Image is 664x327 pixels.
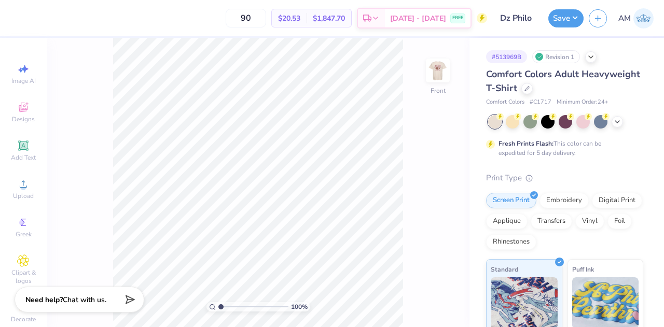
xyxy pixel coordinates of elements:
[427,60,448,81] img: Front
[531,214,572,229] div: Transfers
[25,295,63,305] strong: Need help?
[13,192,34,200] span: Upload
[530,98,551,107] span: # C1717
[486,98,524,107] span: Comfort Colors
[592,193,642,208] div: Digital Print
[226,9,266,27] input: – –
[548,9,584,27] button: Save
[618,8,654,29] a: AM
[452,15,463,22] span: FREE
[486,234,536,250] div: Rhinestones
[491,264,518,275] span: Standard
[63,295,106,305] span: Chat with us.
[572,264,594,275] span: Puff Ink
[575,214,604,229] div: Vinyl
[486,172,643,184] div: Print Type
[618,12,631,24] span: AM
[486,214,528,229] div: Applique
[11,153,36,162] span: Add Text
[499,139,554,148] strong: Fresh Prints Flash:
[539,193,589,208] div: Embroidery
[486,50,527,63] div: # 513969B
[486,68,640,94] span: Comfort Colors Adult Heavyweight T-Shirt
[486,193,536,208] div: Screen Print
[5,268,41,285] span: Clipart & logos
[633,8,654,29] img: Austin Martorana
[11,77,36,85] span: Image AI
[291,302,308,311] span: 100 %
[12,115,35,123] span: Designs
[11,315,36,323] span: Decorate
[16,230,32,238] span: Greek
[557,98,608,107] span: Minimum Order: 24 +
[499,139,626,158] div: This color can be expedited for 5 day delivery.
[278,13,300,24] span: $20.53
[431,86,446,95] div: Front
[313,13,345,24] span: $1,847.70
[390,13,446,24] span: [DATE] - [DATE]
[532,50,580,63] div: Revision 1
[607,214,632,229] div: Foil
[492,8,543,29] input: Untitled Design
